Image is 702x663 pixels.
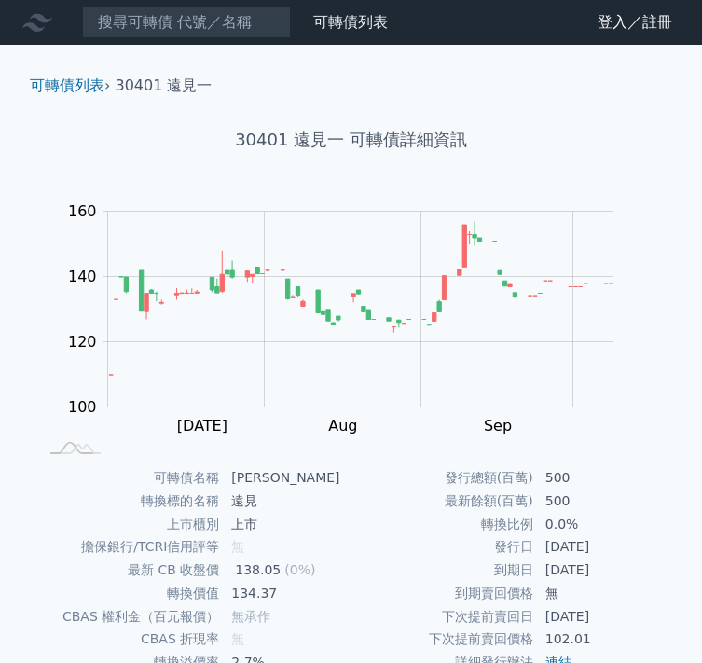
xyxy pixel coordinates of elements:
td: 擔保銀行/TCRI信用評等 [37,535,220,559]
div: 138.05 [231,559,284,581]
td: 最新餘額(百萬) [351,490,534,513]
tspan: 140 [68,268,97,285]
td: 0.0% [534,513,665,536]
td: 上市 [220,513,351,536]
td: 發行日 [351,535,534,559]
td: 500 [534,466,665,490]
td: 轉換比例 [351,513,534,536]
td: 500 [534,490,665,513]
td: [DATE] [534,535,665,559]
li: 30401 遠見一 [116,75,213,97]
span: (0%) [284,562,315,577]
td: 轉換價值 [37,582,220,605]
h1: 30401 遠見一 可轉債詳細資訊 [15,127,687,153]
td: 上市櫃別 [37,513,220,536]
td: 可轉債名稱 [37,466,220,490]
tspan: [DATE] [177,417,227,435]
td: 最新 CB 收盤價 [37,559,220,582]
td: [DATE] [534,559,665,582]
g: Series [109,222,613,376]
span: 無承作 [231,609,270,624]
a: 可轉債列表 [313,13,388,31]
td: 轉換標的名稱 [37,490,220,513]
span: 無 [231,631,244,646]
a: 登入／註冊 [583,7,687,37]
tspan: 120 [68,333,97,351]
td: CBAS 折現率 [37,628,220,651]
td: 134.37 [220,582,351,605]
input: 搜尋可轉債 代號／名稱 [82,7,291,38]
td: CBAS 權利金（百元報價） [37,605,220,628]
td: 遠見 [220,490,351,513]
td: 發行總額(百萬) [351,466,534,490]
td: 102.01 [534,628,665,651]
tspan: Aug [328,417,357,435]
td: [PERSON_NAME] [220,466,351,490]
td: [DATE] [534,605,665,628]
td: 無 [534,582,665,605]
tspan: Sep [484,417,512,435]
tspan: 160 [68,202,97,220]
td: 到期日 [351,559,534,582]
tspan: 100 [68,398,97,416]
td: 下次提前賣回價格 [351,628,534,651]
a: 可轉債列表 [30,76,104,94]
td: 到期賣回價格 [351,582,534,605]
td: 下次提前賣回日 [351,605,534,628]
li: › [30,75,110,97]
span: 無 [231,539,244,554]
g: Chart [59,202,641,435]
